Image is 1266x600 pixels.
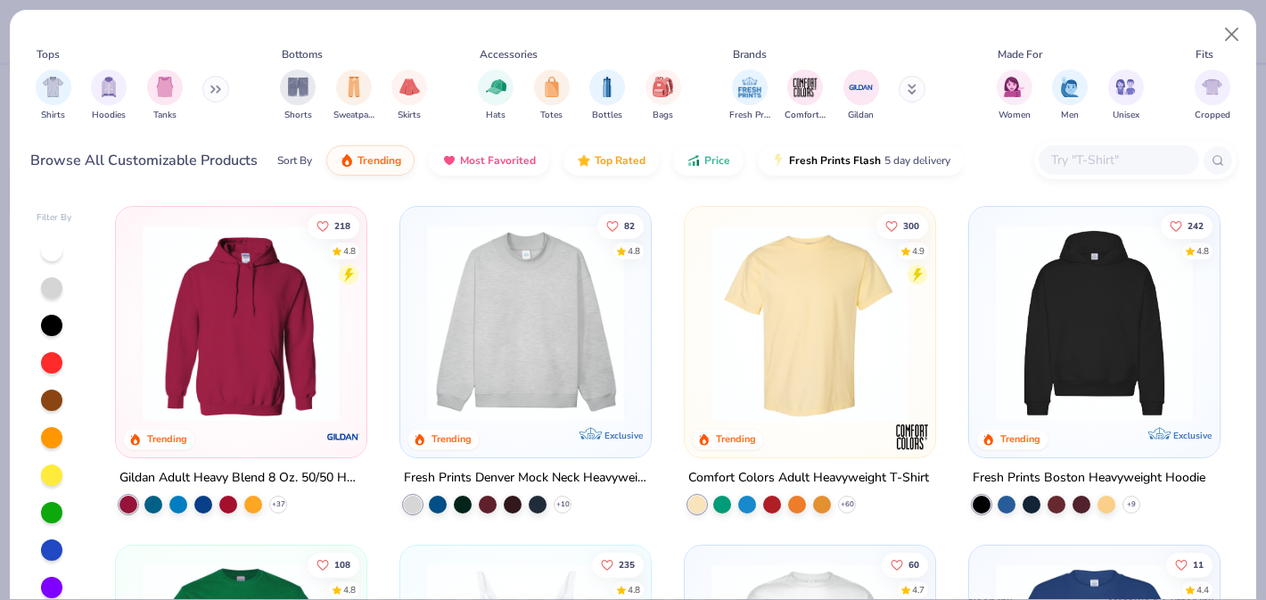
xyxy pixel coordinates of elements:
span: Exclusive [604,430,643,441]
button: filter button [1195,70,1230,122]
img: Totes Image [542,77,562,97]
span: Gildan [848,109,874,122]
div: filter for Sweatpants [333,70,374,122]
button: Trending [326,145,415,176]
div: Fits [1196,46,1213,62]
div: filter for Hoodies [91,70,127,122]
img: 01756b78-01f6-4cc6-8d8a-3c30c1a0c8ac [134,225,349,422]
span: Skirts [398,109,421,122]
span: Hats [486,109,506,122]
input: Try "T-Shirt" [1049,150,1187,170]
span: Cropped [1195,109,1230,122]
button: Close [1215,18,1249,52]
span: 108 [335,560,351,569]
div: filter for Gildan [843,70,879,122]
span: Comfort Colors [785,109,826,122]
img: flash.gif [771,153,785,168]
button: filter button [843,70,879,122]
div: 4.8 [1196,244,1209,258]
img: Men Image [1060,77,1080,97]
span: 300 [903,221,919,230]
button: Price [673,145,744,176]
span: Unisex [1113,109,1139,122]
span: Hoodies [92,109,126,122]
span: Fresh Prints [729,109,770,122]
span: Trending [358,153,401,168]
span: Men [1061,109,1079,122]
button: filter button [36,70,71,122]
div: filter for Cropped [1195,70,1230,122]
div: filter for Men [1052,70,1088,122]
img: Tanks Image [155,77,175,97]
button: Like [882,552,928,577]
div: Sort By [277,152,312,168]
button: Like [308,552,360,577]
span: 11 [1193,560,1204,569]
img: Skirts Image [399,77,420,97]
span: 82 [624,221,635,230]
span: Shorts [284,109,312,122]
img: Unisex Image [1115,77,1136,97]
button: Like [592,552,644,577]
button: filter button [147,70,183,122]
div: 4.8 [628,244,640,258]
span: Bottles [592,109,622,122]
span: Most Favorited [460,153,536,168]
button: Like [1161,213,1213,238]
div: 4.7 [912,583,925,596]
button: Fresh Prints Flash5 day delivery [758,145,964,176]
span: + 60 [840,499,853,510]
div: filter for Bags [645,70,681,122]
button: filter button [534,70,570,122]
img: Comfort Colors logo [894,419,930,455]
img: Bags Image [653,77,672,97]
img: Gildan Image [848,74,875,101]
div: 4.9 [912,244,925,258]
button: filter button [645,70,681,122]
div: Fresh Prints Denver Mock Neck Heavyweight Sweatshirt [404,467,647,489]
div: Filter By [37,211,72,225]
img: Gildan logo [325,419,361,455]
img: Comfort Colors Image [792,74,818,101]
div: filter for Shirts [36,70,71,122]
div: filter for Comfort Colors [785,70,826,122]
div: Brands [733,46,767,62]
div: Made For [998,46,1042,62]
button: filter button [589,70,625,122]
button: Like [308,213,360,238]
span: 235 [619,560,635,569]
span: Bags [653,109,673,122]
div: Gildan Adult Heavy Blend 8 Oz. 50/50 Hooded Sweatshirt [119,467,363,489]
span: Tanks [153,109,177,122]
span: 5 day delivery [884,151,950,171]
span: 218 [335,221,351,230]
div: Fresh Prints Boston Heavyweight Hoodie [973,467,1205,489]
span: + 37 [272,499,285,510]
button: Top Rated [563,145,659,176]
span: + 10 [556,499,570,510]
span: Exclusive [1172,430,1211,441]
img: a90f7c54-8796-4cb2-9d6e-4e9644cfe0fe [633,225,848,422]
button: filter button [478,70,514,122]
img: Fresh Prints Image [736,74,763,101]
span: Sweatpants [333,109,374,122]
img: trending.gif [340,153,354,168]
button: filter button [1108,70,1144,122]
span: Shirts [41,109,65,122]
button: filter button [333,70,374,122]
img: most_fav.gif [442,153,456,168]
img: e55d29c3-c55d-459c-bfd9-9b1c499ab3c6 [917,225,1131,422]
div: filter for Totes [534,70,570,122]
div: 4.8 [344,583,357,596]
button: filter button [729,70,770,122]
div: 4.8 [628,583,640,596]
img: Cropped Image [1202,77,1222,97]
img: Women Image [1004,77,1024,97]
button: filter button [997,70,1032,122]
div: filter for Skirts [391,70,427,122]
img: f5d85501-0dbb-4ee4-b115-c08fa3845d83 [418,225,633,422]
span: Women [999,109,1031,122]
span: 242 [1188,221,1204,230]
img: 91acfc32-fd48-4d6b-bdad-a4c1a30ac3fc [987,225,1202,422]
img: TopRated.gif [577,153,591,168]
